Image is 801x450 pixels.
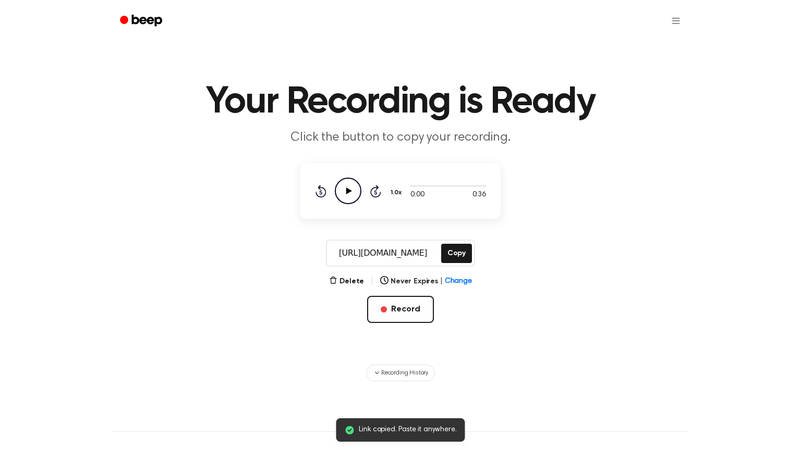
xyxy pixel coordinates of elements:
[329,276,364,287] button: Delete
[390,184,405,202] button: 1.0x
[370,275,374,287] span: |
[445,276,472,287] span: Change
[472,190,486,201] span: 0:36
[367,296,433,323] button: Record
[663,8,688,33] button: Open menu
[410,190,424,201] span: 0:00
[380,276,472,287] button: Never Expires|Change
[381,368,428,378] span: Recording History
[133,83,667,121] h1: Your Recording is Ready
[441,244,472,263] button: Copy
[366,365,435,381] button: Recording History
[200,129,601,146] p: Click the button to copy your recording.
[440,276,443,287] span: |
[113,11,172,31] a: Beep
[359,424,456,435] span: Link copied. Paste it anywhere.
